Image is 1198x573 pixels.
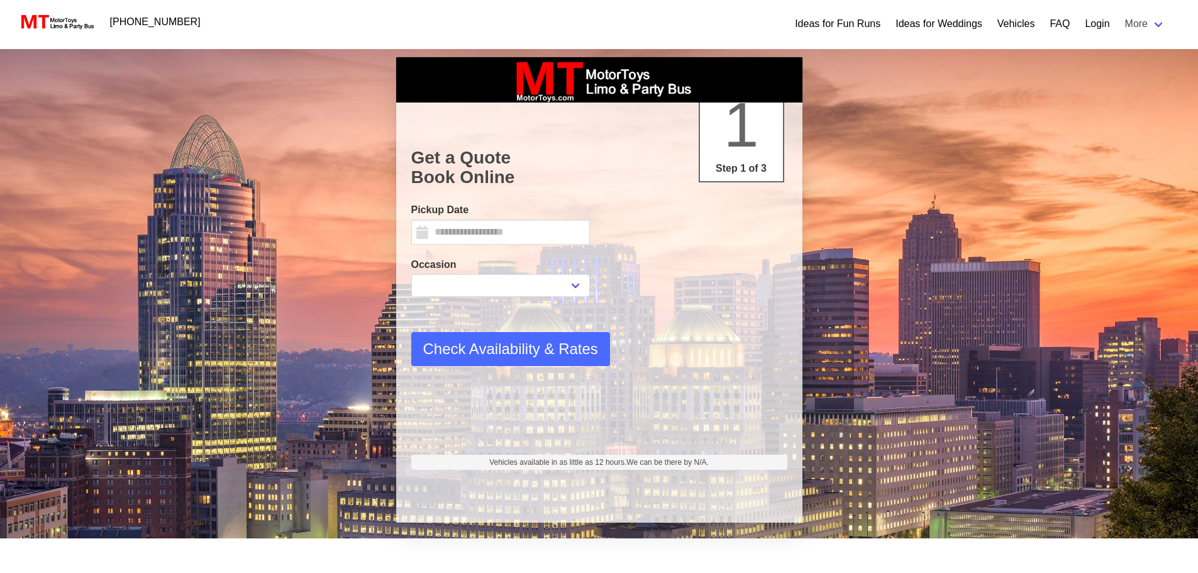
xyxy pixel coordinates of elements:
[1085,16,1109,31] a: Login
[626,458,709,467] span: We can be there by N/A.
[505,57,694,103] img: box_logo_brand.jpeg
[411,332,610,366] button: Check Availability & Rates
[489,457,709,468] span: Vehicles available in as little as 12 hours.
[103,9,208,35] a: [PHONE_NUMBER]
[411,203,590,218] label: Pickup Date
[18,13,95,31] img: MotorToys Logo
[411,257,590,272] label: Occasion
[997,16,1035,31] a: Vehicles
[705,161,778,176] p: Step 1 of 3
[1118,11,1173,36] a: More
[795,16,880,31] a: Ideas for Fun Runs
[1050,16,1070,31] a: FAQ
[423,338,598,360] span: Check Availability & Rates
[724,89,759,160] span: 1
[896,16,982,31] a: Ideas for Weddings
[411,148,787,187] h1: Get a Quote Book Online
